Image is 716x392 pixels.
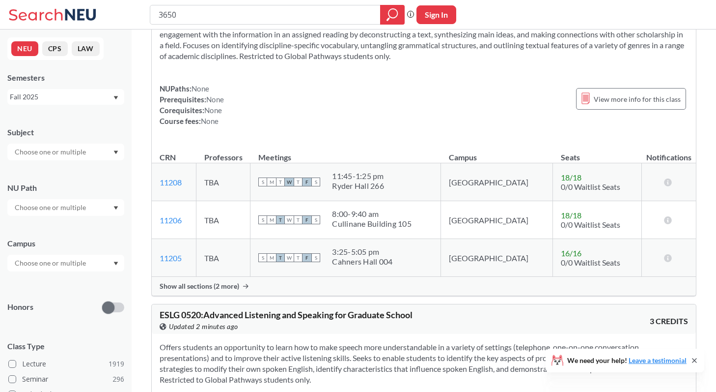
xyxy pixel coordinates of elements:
span: None [206,95,224,104]
span: T [276,215,285,224]
span: M [267,178,276,186]
div: Cullinane Building 105 [332,219,412,229]
div: CRN [160,152,176,163]
label: Lecture [8,358,124,370]
span: T [276,253,285,262]
input: Choose one or multiple [10,146,92,158]
button: CPS [42,41,68,56]
section: Offers students an opportunity to learn how to make speech more understandable in a variety of se... [160,342,688,385]
input: Choose one or multiple [10,257,92,269]
span: F [303,178,311,186]
div: Dropdown arrow [7,144,124,160]
button: Sign In [416,5,456,24]
a: 11206 [160,215,182,225]
span: View more info for this class [594,93,681,105]
div: 11:45 - 1:25 pm [332,171,384,181]
span: S [311,253,320,262]
a: Leave a testimonial [629,356,687,364]
svg: Dropdown arrow [113,96,118,100]
th: Meetings [250,142,441,163]
div: Subject [7,127,124,138]
span: S [258,253,267,262]
span: T [294,215,303,224]
span: 296 [112,374,124,385]
span: None [204,106,222,115]
span: 16 / 16 [561,248,581,258]
span: 0/0 Waitlist Seats [561,182,620,191]
span: 18 / 18 [561,173,581,182]
a: 11208 [160,178,182,187]
label: Seminar [8,373,124,386]
div: 3:25 - 5:05 pm [332,247,392,257]
div: Ryder Hall 266 [332,181,384,191]
span: 0/0 Waitlist Seats [561,220,620,229]
th: Campus [441,142,553,163]
span: S [311,178,320,186]
span: Show all sections (2 more) [160,282,239,291]
div: Fall 2025 [10,91,112,102]
td: TBA [196,163,250,201]
span: ESLG 0520 : Advanced Listening and Speaking for Graduate School [160,309,413,320]
span: 1919 [109,359,124,369]
button: LAW [72,41,100,56]
td: [GEOGRAPHIC_DATA] [441,163,553,201]
td: TBA [196,201,250,239]
div: 8:00 - 9:40 am [332,209,412,219]
span: None [201,117,219,125]
span: F [303,253,311,262]
div: NU Path [7,182,124,193]
span: T [276,178,285,186]
span: T [294,178,303,186]
span: None [192,84,209,93]
div: Dropdown arrow [7,199,124,216]
div: NUPaths: Prerequisites: Corequisites: Course fees: [160,83,224,126]
svg: Dropdown arrow [113,151,118,154]
p: Honors [7,302,33,313]
input: Class, professor, course number, "phrase" [158,6,373,23]
span: 18 / 18 [561,211,581,220]
span: S [258,215,267,224]
span: W [285,178,294,186]
th: Professors [196,142,250,163]
div: Fall 2025Dropdown arrow [7,89,124,105]
span: S [311,215,320,224]
span: Class Type [7,341,124,352]
svg: Dropdown arrow [113,262,118,266]
div: Cahners Hall 004 [332,257,392,267]
span: W [285,253,294,262]
svg: magnifying glass [386,8,398,22]
span: Updated 2 minutes ago [169,321,238,332]
th: Seats [553,142,641,163]
div: Show all sections (2 more) [152,277,696,296]
span: M [267,253,276,262]
td: [GEOGRAPHIC_DATA] [441,239,553,277]
span: M [267,215,276,224]
button: NEU [11,41,38,56]
span: W [285,215,294,224]
td: TBA [196,239,250,277]
span: F [303,215,311,224]
div: Campus [7,238,124,249]
section: Offers students an opportunity to become active and critical readers of complex academic texts. A... [160,18,688,61]
div: magnifying glass [380,5,405,25]
div: Semesters [7,72,124,83]
svg: Dropdown arrow [113,206,118,210]
span: We need your help! [567,357,687,364]
a: 11205 [160,253,182,263]
span: 3 CREDITS [650,316,688,327]
span: T [294,253,303,262]
td: [GEOGRAPHIC_DATA] [441,201,553,239]
input: Choose one or multiple [10,202,92,213]
th: Notifications [641,142,696,163]
span: S [258,178,267,186]
span: 0/0 Waitlist Seats [561,258,620,267]
div: Dropdown arrow [7,255,124,271]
